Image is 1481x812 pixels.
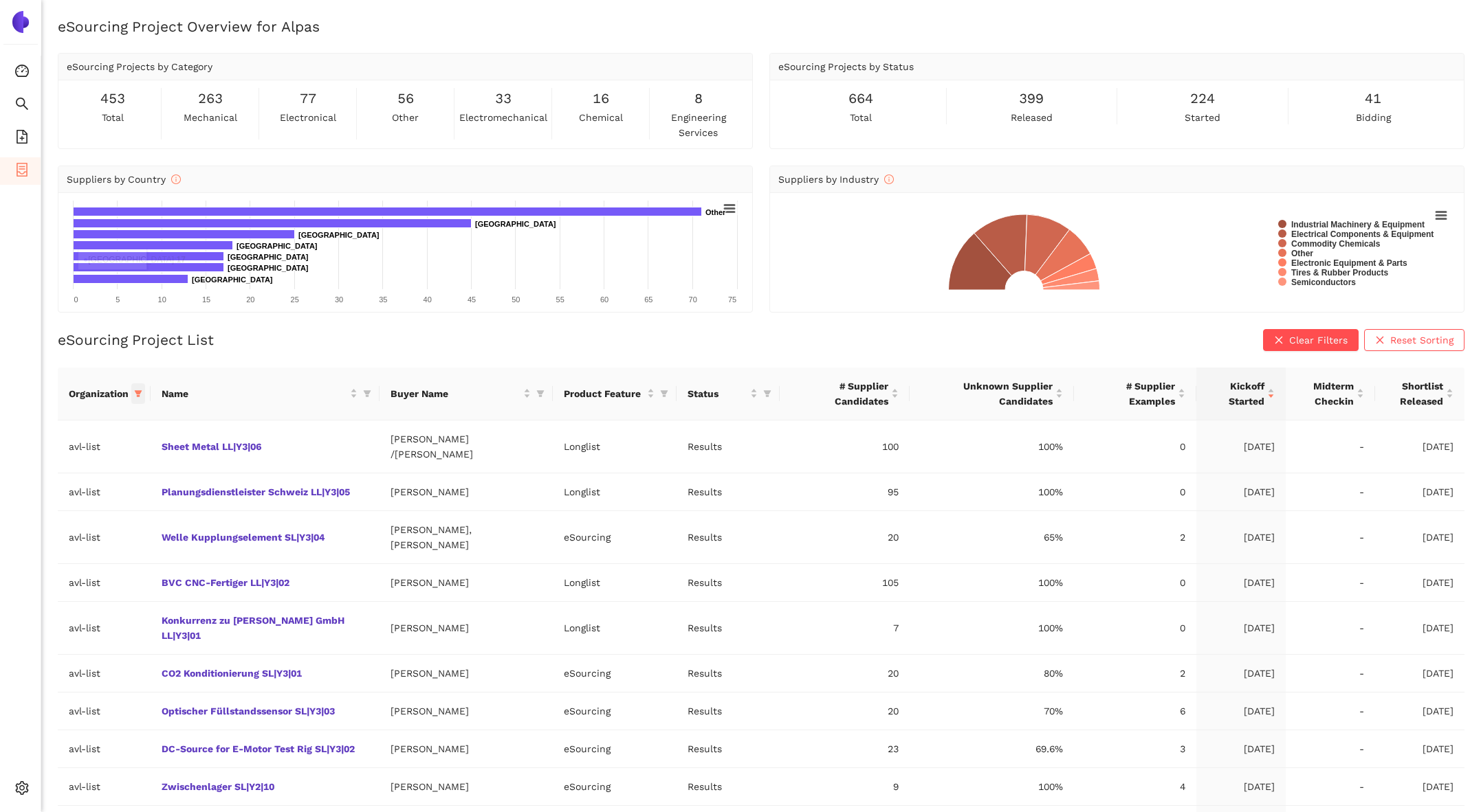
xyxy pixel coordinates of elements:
[1375,564,1464,602] td: [DATE]
[151,368,380,420] th: this column's title is Name,this column is sortable
[380,655,553,692] td: [PERSON_NAME]
[1375,768,1464,806] td: [DATE]
[58,511,151,564] td: avl-list
[192,275,273,284] text: [GEOGRAPHIC_DATA]
[1074,564,1196,602] td: 0
[246,295,254,304] text: 20
[1286,420,1375,473] td: -
[380,511,553,564] td: [PERSON_NAME], [PERSON_NAME]
[780,602,910,655] td: 7
[1196,730,1286,768] td: [DATE]
[228,264,309,272] text: [GEOGRAPHIC_DATA]
[553,368,677,420] th: this column's title is Product Feature,this column is sortable
[1074,692,1196,730] td: 6
[1019,88,1044,109] span: 399
[1085,379,1175,409] span: # Supplier Examples
[74,295,78,304] text: 0
[553,655,677,692] td: eSourcing
[1196,420,1286,473] td: [DATE]
[652,110,744,140] span: engineering services
[921,379,1053,409] span: Unknown Supplier Candidates
[677,368,780,420] th: this column's title is Status,this column is sortable
[553,768,677,806] td: eSourcing
[1207,379,1264,409] span: Kickoff Started
[1364,329,1464,351] button: closeReset Sorting
[380,564,553,602] td: [PERSON_NAME]
[397,88,414,109] span: 56
[780,655,910,692] td: 20
[300,88,316,109] span: 77
[158,295,166,304] text: 10
[131,383,145,404] span: filter
[553,420,677,473] td: Longlist
[884,174,894,184] span: info-circle
[184,110,237,125] span: mechanical
[677,768,780,806] td: Results
[67,61,212,72] span: eSourcing Projects by Category
[677,420,780,473] td: Results
[1274,335,1284,346] span: close
[1196,473,1286,511] td: [DATE]
[1386,379,1443,409] span: Shortlist Released
[1190,88,1215,109] span: 224
[424,295,432,304] text: 40
[1286,768,1375,806] td: -
[202,295,210,304] text: 15
[677,602,780,655] td: Results
[593,88,609,109] span: 16
[380,692,553,730] td: [PERSON_NAME]
[1289,332,1348,348] span: Clear Filters
[728,295,736,304] text: 75
[910,511,1074,564] td: 65%
[1074,511,1196,564] td: 2
[564,386,644,401] span: Product Feature
[910,730,1074,768] td: 69.6%
[1196,692,1286,730] td: [DATE]
[694,88,703,109] span: 8
[677,692,780,730] td: Results
[677,564,780,602] td: Results
[1365,88,1381,109] span: 41
[1196,655,1286,692] td: [DATE]
[553,602,677,655] td: Longlist
[1390,332,1453,348] span: Reset Sorting
[1375,655,1464,692] td: [DATE]
[391,386,520,401] span: Buyer Name
[780,368,910,420] th: this column's title is # Supplier Candidates,this column is sortable
[780,730,910,768] td: 23
[1074,655,1196,692] td: 2
[553,564,677,602] td: Longlist
[1375,473,1464,511] td: [DATE]
[58,564,151,602] td: avl-list
[1196,564,1286,602] td: [DATE]
[1356,110,1391,125] span: bidding
[380,368,553,420] th: this column's title is Buyer Name,this column is sortable
[657,383,671,404] span: filter
[1291,249,1313,258] text: Other
[1286,473,1375,511] td: -
[644,295,652,304] text: 65
[1074,473,1196,511] td: 0
[553,511,677,564] td: eSourcing
[1074,420,1196,473] td: 0
[780,692,910,730] td: 20
[600,295,608,304] text: 60
[58,768,151,806] td: avl-list
[910,768,1074,806] td: 100%
[198,88,223,109] span: 263
[280,110,336,125] span: electronical
[1185,110,1220,125] span: started
[69,386,129,401] span: Organization
[1297,379,1354,409] span: Midterm Checkin
[910,473,1074,511] td: 100%
[910,692,1074,730] td: 70%
[58,473,151,511] td: avl-list
[1074,602,1196,655] td: 0
[778,61,914,72] span: eSourcing Projects by Status
[1263,329,1359,351] button: closeClear Filters
[1196,768,1286,806] td: [DATE]
[1286,564,1375,602] td: -
[850,110,872,125] span: total
[910,602,1074,655] td: 100%
[335,295,343,304] text: 30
